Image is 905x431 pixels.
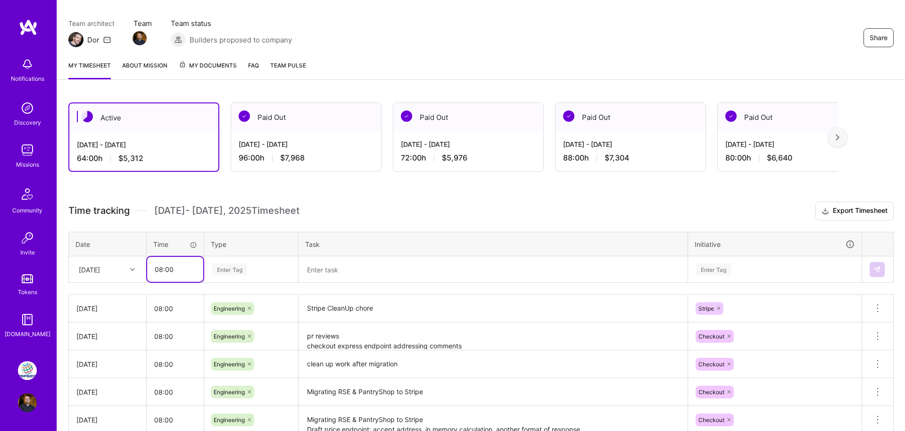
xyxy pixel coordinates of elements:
[815,202,894,220] button: Export Timesheet
[299,351,687,377] textarea: clean up work after migration
[122,60,167,79] a: About Mission
[270,62,306,69] span: Team Pulse
[767,153,792,163] span: $6,640
[248,60,259,79] a: FAQ
[19,19,38,36] img: logo
[153,239,197,249] div: Time
[212,262,247,277] div: Enter Tag
[22,274,33,283] img: tokens
[133,18,152,28] span: Team
[16,183,39,205] img: Community
[299,296,687,321] textarea: Stripe CleanUp chore
[77,140,211,150] div: [DATE] - [DATE]
[18,287,37,297] div: Tokens
[401,153,536,163] div: 72:00 h
[18,310,37,329] img: guide book
[698,389,724,396] span: Checkout
[147,296,204,321] input: HH:MM
[68,18,115,28] span: Team architect
[16,160,39,169] div: Missions
[214,305,245,312] span: Engineering
[231,103,381,132] div: Paid Out
[103,36,111,43] i: icon Mail
[147,352,204,377] input: HH:MM
[870,33,888,42] span: Share
[154,205,299,217] span: [DATE] - [DATE] , 2025 Timesheet
[214,389,245,396] span: Engineering
[76,304,139,313] div: [DATE]
[76,415,139,425] div: [DATE]
[725,153,860,163] div: 80:00 h
[299,323,687,349] textarea: pr reviews checkout express endpoint addressing comments
[239,153,374,163] div: 96:00 h
[214,416,245,423] span: Engineering
[18,99,37,118] img: discovery
[605,153,629,163] span: $7,304
[16,361,39,380] a: PepsiCo: SodaStream Intl. 2024 AOP
[76,331,139,341] div: [DATE]
[822,206,829,216] i: icon Download
[147,257,203,282] input: HH:MM
[12,205,42,215] div: Community
[5,329,50,339] div: [DOMAIN_NAME]
[18,361,37,380] img: PepsiCo: SodaStream Intl. 2024 AOP
[18,141,37,160] img: teamwork
[87,35,100,45] div: Dor
[76,359,139,369] div: [DATE]
[698,416,724,423] span: Checkout
[14,118,41,127] div: Discovery
[563,139,698,149] div: [DATE] - [DATE]
[68,32,83,47] img: Team Architect
[563,153,698,163] div: 88:00 h
[698,333,724,340] span: Checkout
[270,60,306,79] a: Team Pulse
[698,305,714,312] span: Stripe
[11,74,44,84] div: Notifications
[725,110,737,122] img: Paid Out
[563,110,574,122] img: Paid Out
[171,32,186,47] img: Builders proposed to company
[171,18,292,28] span: Team status
[147,380,204,405] input: HH:MM
[299,232,688,256] th: Task
[393,103,543,132] div: Paid Out
[76,387,139,397] div: [DATE]
[239,139,374,149] div: [DATE] - [DATE]
[725,139,860,149] div: [DATE] - [DATE]
[20,247,35,257] div: Invite
[698,361,724,368] span: Checkout
[69,232,147,256] th: Date
[239,110,250,122] img: Paid Out
[401,139,536,149] div: [DATE] - [DATE]
[836,134,839,141] img: right
[718,103,868,132] div: Paid Out
[68,205,130,217] span: Time tracking
[16,393,39,412] a: User Avatar
[863,28,894,47] button: Share
[147,324,204,349] input: HH:MM
[68,60,111,79] a: My timesheet
[18,228,37,247] img: Invite
[556,103,706,132] div: Paid Out
[69,103,218,132] div: Active
[179,60,237,71] span: My Documents
[133,30,146,46] a: Team Member Avatar
[18,55,37,74] img: bell
[442,153,467,163] span: $5,976
[130,267,135,272] i: icon Chevron
[696,262,731,277] div: Enter Tag
[179,60,237,79] a: My Documents
[299,379,687,405] textarea: Migrating RSE & PantryShop to Stripe
[204,232,299,256] th: Type
[190,35,292,45] span: Builders proposed to company
[82,111,93,122] img: Active
[401,110,412,122] img: Paid Out
[133,31,147,45] img: Team Member Avatar
[77,153,211,163] div: 64:00 h
[79,264,100,274] div: [DATE]
[214,361,245,368] span: Engineering
[214,333,245,340] span: Engineering
[695,239,855,250] div: Initiative
[873,266,881,273] img: Submit
[118,153,143,163] span: $5,312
